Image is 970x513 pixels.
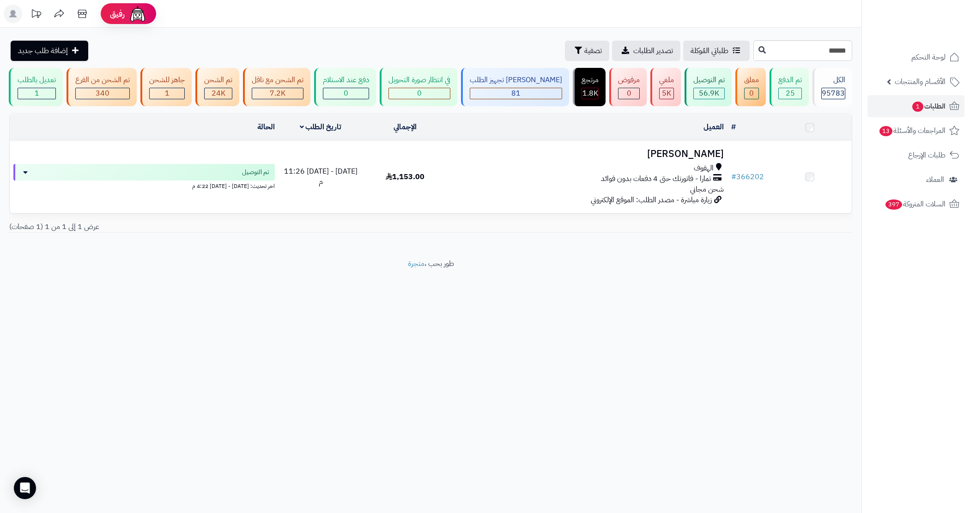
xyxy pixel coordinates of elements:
[139,68,194,106] a: جاهز للشحن 1
[24,5,48,25] a: تحديثات المنصة
[582,88,598,99] span: 1.8K
[110,8,125,19] span: رفيق
[378,68,459,106] a: في انتظار صورة التحويل 0
[284,166,358,187] span: [DATE] - [DATE] 11:26 م
[879,126,892,136] span: 13
[242,168,269,177] span: تم التوصيل
[470,75,562,85] div: [PERSON_NAME] تجهيز الطلب
[731,121,736,133] a: #
[731,171,764,182] a: #366202
[165,88,170,99] span: 1
[633,45,673,56] span: تصدير الطلبات
[204,75,232,85] div: تم الشحن
[607,68,649,106] a: مرفوض 0
[565,41,609,61] button: تصفية
[408,258,424,269] a: متجرة
[867,144,964,166] a: طلبات الإرجاع
[699,88,719,99] span: 56.9K
[895,75,946,88] span: الأقسام والمنتجات
[786,88,795,99] span: 25
[694,88,724,99] div: 56852
[11,41,88,61] a: إضافة طلب جديد
[822,88,845,99] span: 95783
[612,41,680,61] a: تصدير الطلبات
[618,75,640,85] div: مرفوض
[926,173,944,186] span: العملاء
[257,121,275,133] a: الحالة
[451,149,724,159] h3: [PERSON_NAME]
[459,68,571,106] a: [PERSON_NAME] تجهيز الطلب 81
[618,88,639,99] div: 0
[908,149,946,162] span: طلبات الإرجاع
[18,75,56,85] div: تعديل بالطلب
[128,5,147,23] img: ai-face.png
[885,198,946,211] span: السلات المتروكة
[75,75,130,85] div: تم الشحن من الفرع
[683,41,750,61] a: طلباتي المُوكلة
[582,88,598,99] div: 1826
[344,88,348,99] span: 0
[300,121,342,133] a: تاريخ الطلب
[18,88,55,99] div: 1
[649,68,683,106] a: ملغي 5K
[691,45,728,56] span: طلباتي المُوكلة
[867,169,964,191] a: العملاء
[693,75,725,85] div: تم التوصيل
[911,100,946,113] span: الطلبات
[205,88,232,99] div: 24041
[18,45,68,56] span: إضافة طلب جديد
[821,75,845,85] div: الكل
[312,68,378,106] a: دفع عند الاستلام 0
[911,51,946,64] span: لوحة التحكم
[252,88,303,99] div: 7222
[778,75,802,85] div: تم الدفع
[885,199,902,210] span: 397
[879,124,946,137] span: المراجعات والأسئلة
[601,174,711,184] span: تمارا - فاتورتك حتى 4 دفعات بدون فوائد
[389,88,450,99] div: 0
[694,163,714,174] span: الهفوف
[212,88,225,99] span: 24K
[627,88,631,99] span: 0
[7,68,65,106] a: تعديل بالطلب 1
[867,193,964,215] a: السلات المتروكة397
[323,75,369,85] div: دفع عند الاستلام
[584,45,602,56] span: تصفية
[811,68,854,106] a: الكل95783
[912,102,923,112] span: 1
[394,121,417,133] a: الإجمالي
[270,88,285,99] span: 7.2K
[734,68,768,106] a: معلق 0
[417,88,422,99] span: 0
[731,171,736,182] span: #
[867,120,964,142] a: المراجعات والأسئلة13
[744,75,759,85] div: معلق
[867,46,964,68] a: لوحة التحكم
[65,68,139,106] a: تم الشحن من الفرع 340
[252,75,303,85] div: تم الشحن مع ناقل
[470,88,562,99] div: 81
[591,194,712,205] span: زيارة مباشرة - مصدر الطلب: الموقع الإلكتروني
[511,88,521,99] span: 81
[76,88,129,99] div: 340
[194,68,241,106] a: تم الشحن 24K
[13,181,275,190] div: اخر تحديث: [DATE] - [DATE] 4:22 م
[150,88,184,99] div: 1
[660,88,673,99] div: 4990
[388,75,450,85] div: في انتظار صورة التحويل
[662,88,671,99] span: 5K
[2,222,431,232] div: عرض 1 إلى 1 من 1 (1 صفحات)
[768,68,811,106] a: تم الدفع 25
[323,88,369,99] div: 0
[703,121,724,133] a: العميل
[35,88,39,99] span: 1
[779,88,801,99] div: 25
[14,477,36,499] div: Open Intercom Messenger
[582,75,599,85] div: مرتجع
[149,75,185,85] div: جاهز للشحن
[907,23,961,42] img: logo-2.png
[867,95,964,117] a: الطلبات1
[386,171,424,182] span: 1,153.00
[241,68,312,106] a: تم الشحن مع ناقل 7.2K
[749,88,754,99] span: 0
